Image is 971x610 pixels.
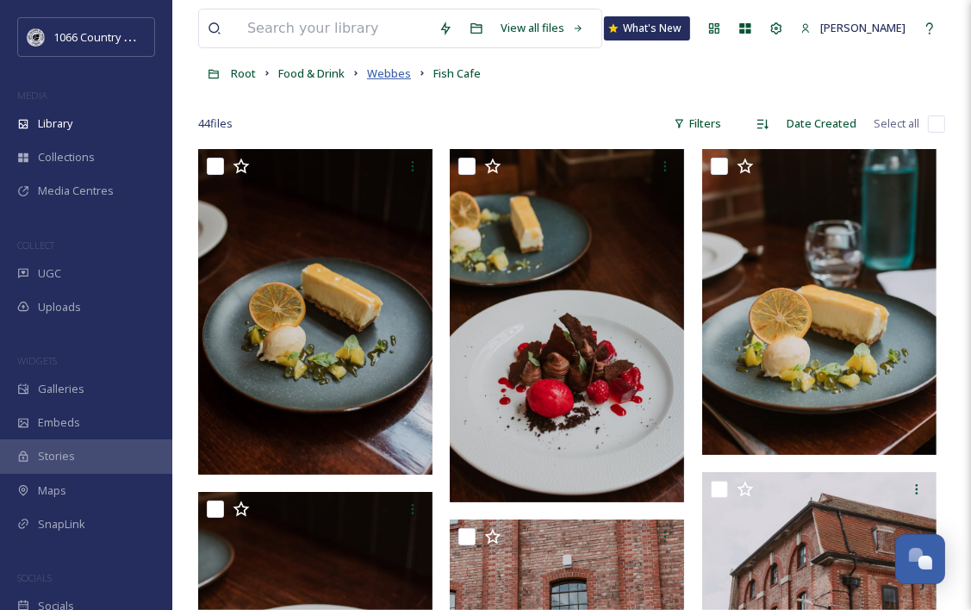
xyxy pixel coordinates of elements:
[367,63,411,84] a: Webbes
[17,89,47,102] span: MEDIA
[874,115,919,132] span: Select all
[38,299,81,315] span: Uploads
[433,63,481,84] a: Fish Cafe
[278,65,345,81] span: Food & Drink
[198,115,233,132] span: 44 file s
[28,28,45,46] img: logo_footerstamp.png
[702,149,937,455] img: Webbes - Campaign Shoot (26).jpg
[38,265,61,282] span: UGC
[17,571,52,584] span: SOCIALS
[38,115,72,132] span: Library
[239,9,430,47] input: Search your library
[38,516,85,532] span: SnapLink
[17,354,57,367] span: WIDGETS
[820,20,906,35] span: [PERSON_NAME]
[38,448,75,464] span: Stories
[38,149,95,165] span: Collections
[604,16,690,40] a: What's New
[792,11,914,45] a: [PERSON_NAME]
[231,65,256,81] span: Root
[778,107,865,140] div: Date Created
[38,381,84,397] span: Galleries
[278,63,345,84] a: Food & Drink
[17,239,54,252] span: COLLECT
[198,149,433,474] img: Webbes - Campaign Shoot (27).jpg
[53,28,175,45] span: 1066 Country Marketing
[367,65,411,81] span: Webbes
[38,183,114,199] span: Media Centres
[231,63,256,84] a: Root
[38,482,66,499] span: Maps
[492,11,593,45] a: View all files
[450,149,684,502] img: Webbes - Campaign Shoot (17).jpg
[433,65,481,81] span: Fish Cafe
[38,414,80,431] span: Embeds
[895,534,945,584] button: Open Chat
[665,107,730,140] div: Filters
